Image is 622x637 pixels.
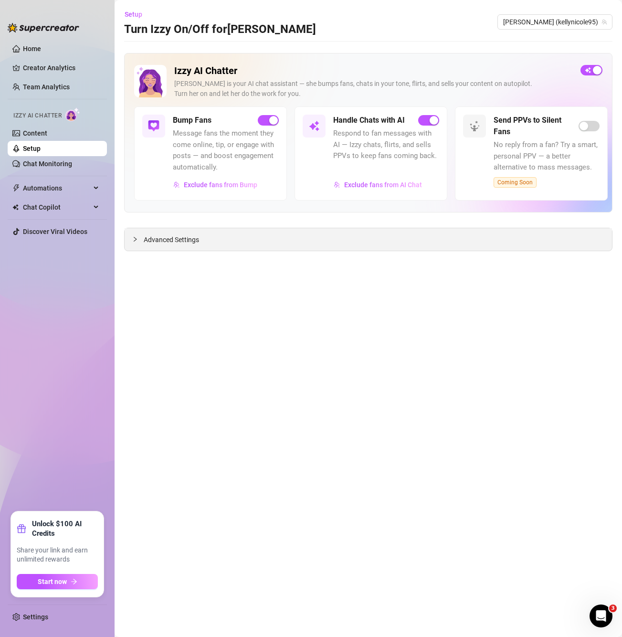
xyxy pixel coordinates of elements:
img: Chat Copilot [12,204,19,211]
h2: Izzy AI Chatter [174,65,573,77]
a: Team Analytics [23,83,70,91]
img: AI Chatter [65,107,80,121]
span: Kelly (kellynicole95) [503,15,607,29]
h5: Bump Fans [173,115,211,126]
a: Home [23,45,41,53]
span: Chat Copilot [23,200,91,215]
iframe: Intercom live chat [590,605,612,627]
span: Exclude fans from AI Chat [344,181,422,189]
a: Settings [23,613,48,621]
span: Respond to fan messages with AI — Izzy chats, flirts, and sells PPVs to keep fans coming back. [333,128,439,162]
span: Share your link and earn unlimited rewards [17,546,98,564]
a: Setup [23,145,41,152]
img: logo-BBDzfeDw.svg [8,23,79,32]
strong: Unlock $100 AI Credits [32,519,98,538]
span: Izzy AI Chatter [13,111,62,120]
span: Automations [23,180,91,196]
span: team [601,19,607,25]
button: Exclude fans from AI Chat [333,177,422,192]
span: Coming Soon [494,177,537,188]
a: Chat Monitoring [23,160,72,168]
span: Exclude fans from Bump [184,181,257,189]
img: Izzy AI Chatter [134,65,167,97]
span: Setup [125,11,142,18]
button: Setup [124,7,150,22]
span: arrow-right [71,578,77,585]
img: svg%3e [173,181,180,188]
div: collapsed [132,234,144,244]
button: Start nowarrow-right [17,574,98,589]
span: No reply from a fan? Try a smart, personal PPV — a better alternative to mass messages. [494,139,600,173]
span: Start now [38,578,67,585]
h5: Handle Chats with AI [333,115,405,126]
img: svg%3e [308,120,320,132]
span: gift [17,524,26,533]
span: collapsed [132,236,138,242]
span: Message fans the moment they come online, tip, or engage with posts — and boost engagement automa... [173,128,279,173]
a: Discover Viral Videos [23,228,87,235]
span: 3 [609,605,617,612]
img: svg%3e [334,181,340,188]
span: Advanced Settings [144,234,199,245]
div: [PERSON_NAME] is your AI chat assistant — she bumps fans, chats in your tone, flirts, and sells y... [174,79,573,99]
a: Content [23,129,47,137]
button: Exclude fans from Bump [173,177,258,192]
h3: Turn Izzy On/Off for [PERSON_NAME] [124,22,316,37]
a: Creator Analytics [23,60,99,75]
img: svg%3e [148,120,159,132]
span: thunderbolt [12,184,20,192]
h5: Send PPVs to Silent Fans [494,115,579,138]
img: svg%3e [469,120,480,132]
